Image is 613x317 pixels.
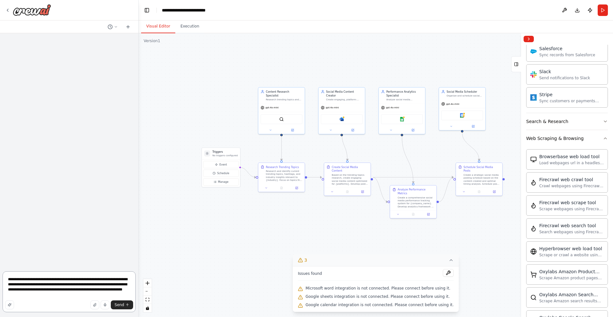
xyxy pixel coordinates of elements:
button: zoom in [143,279,152,287]
div: Load webpages url in a headless browser using Browserbase and return the contents [539,160,604,166]
span: Google sheets integration is not connected. Please connect before using it. [306,294,450,299]
span: Manage [218,180,229,184]
button: 3 [293,254,459,266]
button: No output available [339,189,355,194]
img: Firecrawlscrapewebsitetool [530,202,537,209]
img: Stripe [530,94,537,101]
g: Edge from 11fbbdcf-682d-4f12-a20f-f1e79a329f10 to 532f2aed-4c93-4e14-8121-dc07290967a7 [280,132,284,160]
button: Upload files [90,300,99,309]
button: Start a new chat [123,23,133,31]
span: Schedule [217,171,229,175]
div: Create a comprehensive social media performance tracking system for {company_name}. Develop analy... [397,196,434,208]
div: Send notifications to Slack [539,75,590,81]
g: Edge from 57f4f231-55e8-4736-a466-4d5f0c310182 to a7608ae5-3b08-499a-8c8e-754ce7addcf7 [373,175,453,179]
div: Research and identify current trending topics, hashtags, and industry insights relevant to {indus... [266,170,302,182]
div: Salesforce [539,45,595,52]
button: Open in side panel [342,128,363,132]
img: Firecrawlsearchtool [530,225,537,232]
span: Send [115,302,124,307]
button: Open in side panel [463,124,484,128]
div: TriggersNo triggers configuredEventScheduleManage [201,147,240,187]
span: Issues found [298,271,322,276]
span: 3 [304,257,307,263]
g: Edge from 97c19154-0434-4098-8380-924779ef84a8 to d236bf88-d5fc-4888-9ceb-f0c81a0eb55c [400,136,415,183]
div: Version 1 [144,38,160,43]
button: Hide left sidebar [142,6,151,15]
div: Create Social Media Content [332,165,368,173]
div: Based on the trending topics research, create engaging social media content optimized for {platfo... [332,174,368,186]
span: Microsoft word integration is not connected. Please connect before using it. [306,286,450,291]
div: Performance Analytics SpecialistAnalyze social media performance data, identify optimal posting t... [378,87,425,134]
div: Schedule Social Media Posts [464,165,500,173]
span: gpt-4o-mini [266,106,279,109]
div: Research Trending TopicsResearch and identify current trending topics, hashtags, and industry ins... [258,163,305,192]
div: Create a strategic social media posting schedule based on the content created and optimal timing ... [464,174,500,186]
button: Event [203,161,238,168]
span: gpt-4o-mini [326,106,339,109]
button: fit view [143,296,152,304]
button: Open in side panel [422,212,435,217]
img: Logo [13,4,51,16]
span: gpt-4o-mini [446,103,459,105]
nav: breadcrumb [162,7,227,13]
div: Firecrawl web search tool [539,222,604,229]
div: Scrape or crawl a website using Hyperbrowser and return the contents in properly formatted markdo... [539,252,604,258]
button: Switch to previous chat [105,23,120,31]
button: Web Scraping & Browsing [526,130,608,147]
div: Analyze social media performance data, identify optimal posting times, track engagement metrics, ... [386,98,423,101]
g: Edge from 4147c5bd-ba10-47ee-85c2-fc7b7ffcc1d6 to a7608ae5-3b08-499a-8c8e-754ce7addcf7 [460,132,481,160]
img: Browserbaseloadtool [530,156,537,163]
button: Send [111,300,133,309]
div: Create Social Media ContentBased on the trending topics research, create engaging social media co... [324,163,371,196]
div: Social Media Content CreatorCreate engaging, platform-optimized social media content for {platfor... [318,87,365,134]
button: Improve this prompt [5,300,14,309]
button: Schedule [203,170,238,177]
g: Edge from triggers to 532f2aed-4c93-4e14-8121-dc07290967a7 [240,166,256,179]
img: Salesforce [530,48,537,55]
p: No triggers configured [212,154,238,157]
img: SerperDevTool [279,117,284,121]
span: Google calendar integration is not connected. Please connect before using it. [306,302,454,307]
button: No output available [471,189,487,194]
span: gpt-4o-mini [386,106,399,109]
button: Visual Editor [141,20,175,33]
button: Execution [175,20,204,33]
img: Microsoft word [339,117,344,121]
h3: Triggers [212,150,238,154]
img: Slack [530,71,537,78]
div: Social Media Content Creator [326,90,362,97]
button: Click to speak your automation idea [101,300,110,309]
div: Sync records from Salesforce [539,52,595,58]
div: Organize and schedule social media content across {platforms} at optimal times, ensure consistent... [447,94,483,97]
g: Edge from e8b7f8aa-c5de-4702-bfec-cdff0db47ebf to 57f4f231-55e8-4736-a466-4d5f0c310182 [340,132,349,160]
div: Research Trending Topics [266,165,299,169]
div: Browserbase web load tool [539,153,604,160]
div: Search webpages using Firecrawl and return the results [539,229,604,235]
div: Performance Analytics Specialist [386,90,423,97]
div: Slack [539,68,590,75]
div: Social Media Scheduler [447,90,483,94]
img: Oxylabsamazonsearchscrapertool [530,294,537,301]
div: React Flow controls [143,279,152,312]
span: Event [219,163,227,166]
div: Firecrawl web scrape tool [539,199,604,206]
button: Manage [203,178,238,185]
button: Open in side panel [282,128,303,132]
button: Toggle Sidebar [518,33,524,317]
div: Firecrawl web crawl tool [539,176,604,183]
div: Oxylabs Amazon Product Scraper tool [539,268,604,275]
button: Open in side panel [488,189,501,194]
div: Search & Research [526,118,568,125]
div: Oxylabs Amazon Search Scraper tool [539,291,604,298]
div: Scrape Amazon search results with Oxylabs Amazon Search Scraper [539,298,604,304]
button: Collapse right sidebar [524,36,534,42]
button: Open in side panel [356,189,369,194]
img: Google sheets [400,117,404,121]
div: Stripe [539,91,604,98]
div: Content Research Specialist [266,90,302,97]
button: No output available [274,186,290,190]
img: Google calendar [460,113,465,118]
div: Content Research SpecialistResearch trending topics and industry insights in {industry} to genera... [258,87,305,134]
div: Scrape webpages using Firecrawl and return the contents [539,206,604,212]
img: Hyperbrowserloadtool [530,248,537,255]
